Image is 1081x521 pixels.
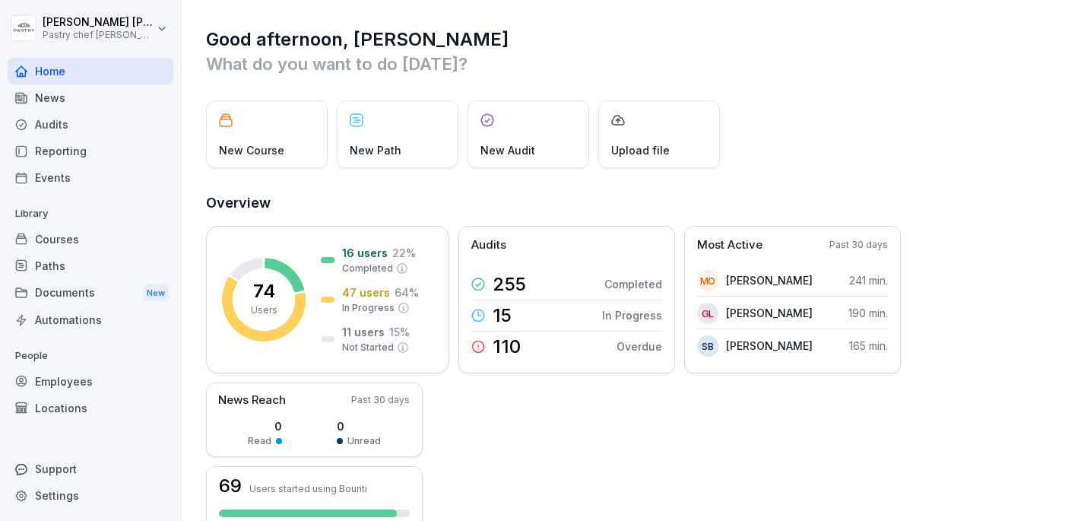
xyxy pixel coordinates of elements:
[342,341,394,354] p: Not Started
[697,237,762,254] p: Most Active
[604,276,662,292] p: Completed
[249,483,367,494] p: Users started using Bounti
[493,338,521,356] p: 110
[337,418,381,434] p: 0
[389,324,410,340] p: 15 %
[8,111,173,138] a: Audits
[471,237,506,254] p: Audits
[8,138,173,164] a: Reporting
[8,456,173,482] div: Support
[480,142,535,158] p: New Audit
[342,262,393,275] p: Completed
[395,284,419,300] p: 64 %
[218,392,286,409] p: News Reach
[8,202,173,226] p: Library
[253,282,275,300] p: 74
[8,395,173,421] a: Locations
[350,142,401,158] p: New Path
[726,338,813,354] p: [PERSON_NAME]
[351,393,410,407] p: Past 30 days
[248,418,282,434] p: 0
[611,142,670,158] p: Upload file
[347,434,381,448] p: Unread
[342,245,388,261] p: 16 users
[206,27,1058,52] h1: Good afternoon, [PERSON_NAME]
[829,238,888,252] p: Past 30 days
[697,270,718,291] div: MO
[726,272,813,288] p: [PERSON_NAME]
[493,307,512,325] p: 15
[8,482,173,509] a: Settings
[602,307,662,323] p: In Progress
[493,275,526,294] p: 255
[8,307,173,333] a: Automations
[206,192,1058,214] h2: Overview
[342,284,390,300] p: 47 users
[43,30,154,40] p: Pastry chef [PERSON_NAME] y Cocina gourmet
[8,344,173,368] p: People
[8,279,173,307] a: DocumentsNew
[8,58,173,84] a: Home
[8,253,173,279] a: Paths
[697,335,718,357] div: SB
[848,305,888,321] p: 190 min.
[342,301,395,315] p: In Progress
[251,303,277,317] p: Users
[617,338,662,354] p: Overdue
[219,142,284,158] p: New Course
[342,324,385,340] p: 11 users
[248,434,271,448] p: Read
[8,164,173,191] a: Events
[392,245,416,261] p: 22 %
[726,305,813,321] p: [PERSON_NAME]
[219,477,242,495] h3: 69
[8,84,173,111] a: News
[143,284,169,302] div: New
[8,368,173,395] a: Employees
[43,16,154,29] p: [PERSON_NAME] [PERSON_NAME]
[206,52,1058,76] p: What do you want to do [DATE]?
[849,272,888,288] p: 241 min.
[849,338,888,354] p: 165 min.
[8,226,173,253] a: Courses
[697,303,718,324] div: GL
[8,279,173,307] div: Documents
